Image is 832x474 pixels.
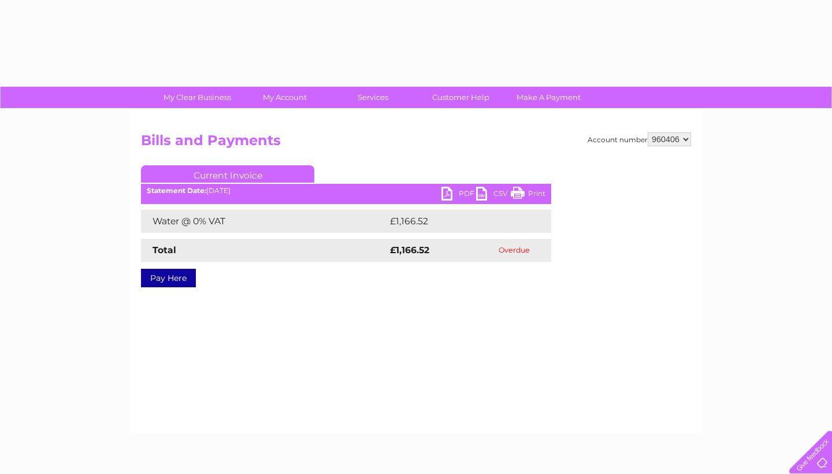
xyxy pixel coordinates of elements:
td: Overdue [477,239,551,262]
div: [DATE] [141,187,551,195]
a: Print [511,187,545,203]
a: CSV [476,187,511,203]
a: Make A Payment [501,87,596,108]
a: Customer Help [413,87,508,108]
b: Statement Date: [147,186,206,195]
strong: £1,166.52 [390,245,429,255]
div: Account number [588,132,691,146]
td: Water @ 0% VAT [141,210,387,233]
a: My Account [237,87,333,108]
a: Pay Here [141,269,196,287]
td: £1,166.52 [387,210,532,233]
h2: Bills and Payments [141,132,691,154]
strong: Total [153,245,176,255]
a: PDF [441,187,476,203]
a: Current Invoice [141,165,314,183]
a: My Clear Business [150,87,245,108]
a: Services [325,87,421,108]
